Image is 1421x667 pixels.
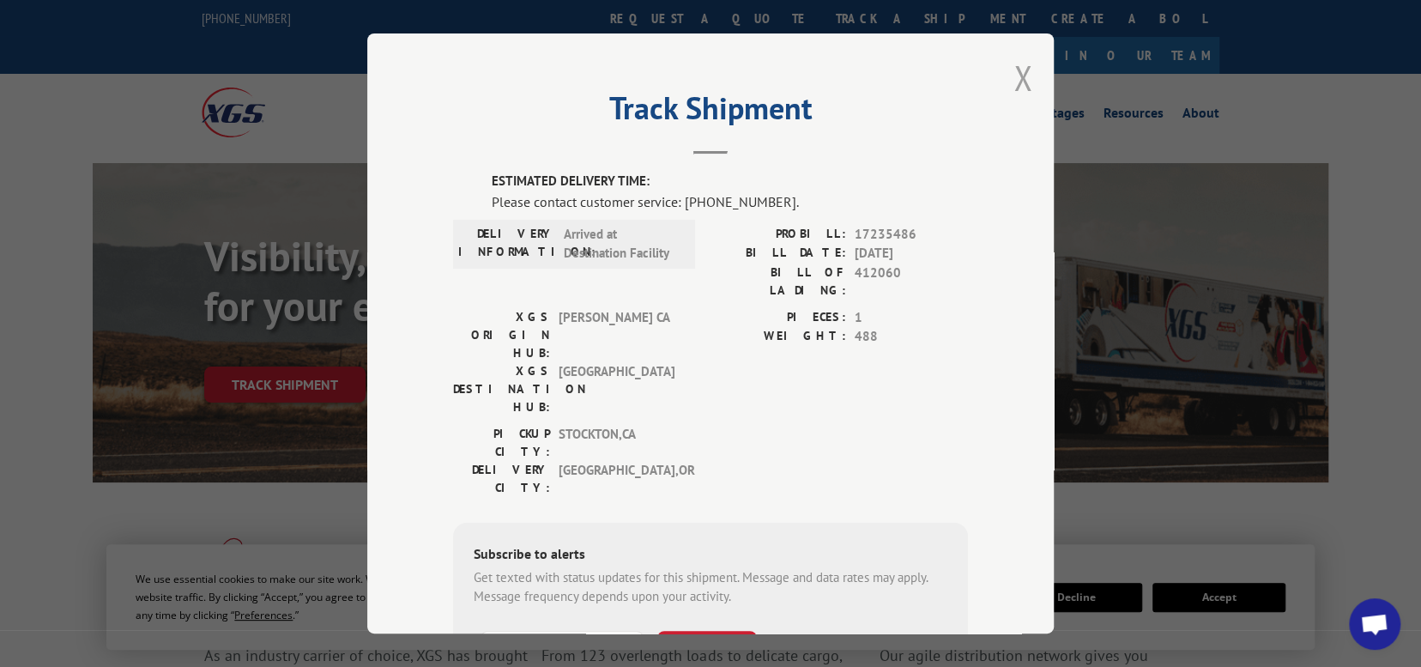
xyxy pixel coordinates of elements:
span: [GEOGRAPHIC_DATA] , OR [559,460,674,496]
label: BILL OF LADING: [710,263,846,299]
div: Get texted with status updates for this shipment. Message and data rates may apply. Message frequ... [474,567,947,606]
span: 412060 [855,263,968,299]
div: Please contact customer service: [PHONE_NUMBER]. [492,191,968,211]
span: Arrived at Destination Facility [564,224,680,263]
label: XGS ORIGIN HUB: [453,307,550,361]
label: ESTIMATED DELIVERY TIME: [492,172,968,191]
label: DELIVERY INFORMATION: [458,224,555,263]
div: Open chat [1349,598,1400,650]
span: [GEOGRAPHIC_DATA] [559,361,674,415]
div: Subscribe to alerts [474,543,947,567]
span: STOCKTON , CA [559,424,674,460]
label: PIECES: [710,307,846,327]
span: [PERSON_NAME] CA [559,307,674,361]
button: SUBSCRIBE [657,630,757,666]
button: Close modal [1013,55,1032,100]
label: BILL DATE: [710,244,846,264]
label: WEIGHT: [710,327,846,347]
span: 488 [855,327,968,347]
label: XGS DESTINATION HUB: [453,361,550,415]
h2: Track Shipment [453,96,968,129]
label: PICKUP CITY: [453,424,550,460]
span: 17235486 [855,224,968,244]
label: DELIVERY CITY: [453,460,550,496]
label: PROBILL: [710,224,846,244]
span: 1 [855,307,968,327]
input: Phone Number [481,630,644,666]
span: [DATE] [855,244,968,264]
